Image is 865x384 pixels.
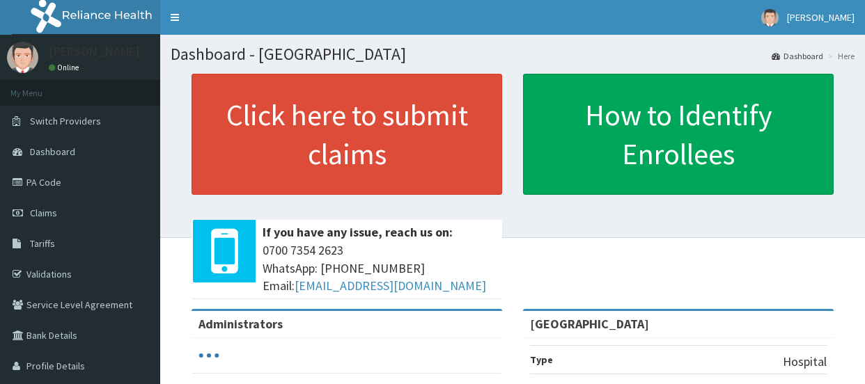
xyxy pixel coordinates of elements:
[783,353,827,371] p: Hospital
[263,224,453,240] b: If you have any issue, reach us on:
[7,42,38,73] img: User Image
[30,207,57,219] span: Claims
[530,316,649,332] strong: [GEOGRAPHIC_DATA]
[30,145,75,158] span: Dashboard
[171,45,855,63] h1: Dashboard - [GEOGRAPHIC_DATA]
[49,45,140,58] p: [PERSON_NAME]
[192,74,502,195] a: Click here to submit claims
[761,9,779,26] img: User Image
[530,353,553,366] b: Type
[198,345,219,366] svg: audio-loading
[263,241,495,295] span: 0700 7354 2623 WhatsApp: [PHONE_NUMBER] Email:
[825,50,855,62] li: Here
[30,237,55,250] span: Tariffs
[787,11,855,24] span: [PERSON_NAME]
[30,115,101,127] span: Switch Providers
[772,50,823,62] a: Dashboard
[295,278,486,294] a: [EMAIL_ADDRESS][DOMAIN_NAME]
[49,63,82,72] a: Online
[523,74,834,195] a: How to Identify Enrollees
[198,316,283,332] b: Administrators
